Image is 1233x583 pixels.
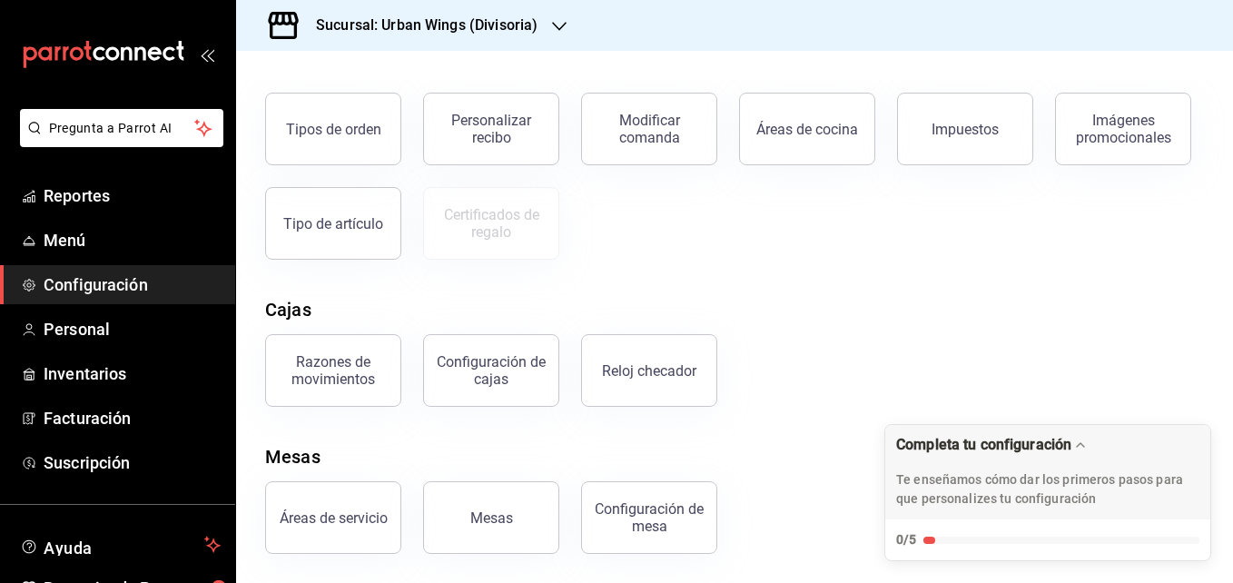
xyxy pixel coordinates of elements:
button: Imágenes promocionales [1055,93,1191,165]
span: Pregunta a Parrot AI [49,119,195,138]
button: Áreas de servicio [265,481,401,554]
button: Razones de movimientos [265,334,401,407]
button: Impuestos [897,93,1033,165]
span: Personal [44,317,221,341]
button: Tipo de artículo [265,187,401,260]
div: 0/5 [896,530,916,549]
a: Pregunta a Parrot AI [13,132,223,151]
div: Personalizar recibo [435,112,547,146]
span: Inventarios [44,361,221,386]
button: Configuración de mesa [581,481,717,554]
div: Áreas de servicio [280,509,388,527]
h3: Sucursal: Urban Wings (Divisoria) [301,15,538,36]
div: Cajas [265,296,311,323]
div: Configuración de cajas [435,353,547,388]
div: Razones de movimientos [277,353,390,388]
div: Tipos de orden [286,121,381,138]
div: Drag to move checklist [885,425,1210,519]
button: open_drawer_menu [200,47,214,62]
div: Mesas [265,443,321,470]
button: Áreas de cocina [739,93,875,165]
button: Pregunta a Parrot AI [20,109,223,147]
div: Reloj checador [602,362,696,380]
p: Te enseñamos cómo dar los primeros pasos para que personalizes tu configuración [896,470,1199,509]
span: Facturación [44,406,221,430]
button: Modificar comanda [581,93,717,165]
div: Áreas de cocina [756,121,858,138]
button: Expand Checklist [885,425,1210,560]
div: Mesas [470,509,513,527]
button: Reloj checador [581,334,717,407]
div: Certificados de regalo [435,206,547,241]
div: Imágenes promocionales [1067,112,1179,146]
span: Menú [44,228,221,252]
div: Completa tu configuración [884,424,1211,561]
div: Impuestos [932,121,999,138]
span: Ayuda [44,534,197,556]
div: Configuración de mesa [593,500,705,535]
button: Personalizar recibo [423,93,559,165]
span: Reportes [44,183,221,208]
div: Tipo de artículo [283,215,383,232]
button: Configuración de cajas [423,334,559,407]
button: Tipos de orden [265,93,401,165]
div: Completa tu configuración [896,436,1071,453]
button: Mesas [423,481,559,554]
div: Modificar comanda [593,112,705,146]
span: Configuración [44,272,221,297]
button: Certificados de regalo [423,187,559,260]
span: Suscripción [44,450,221,475]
